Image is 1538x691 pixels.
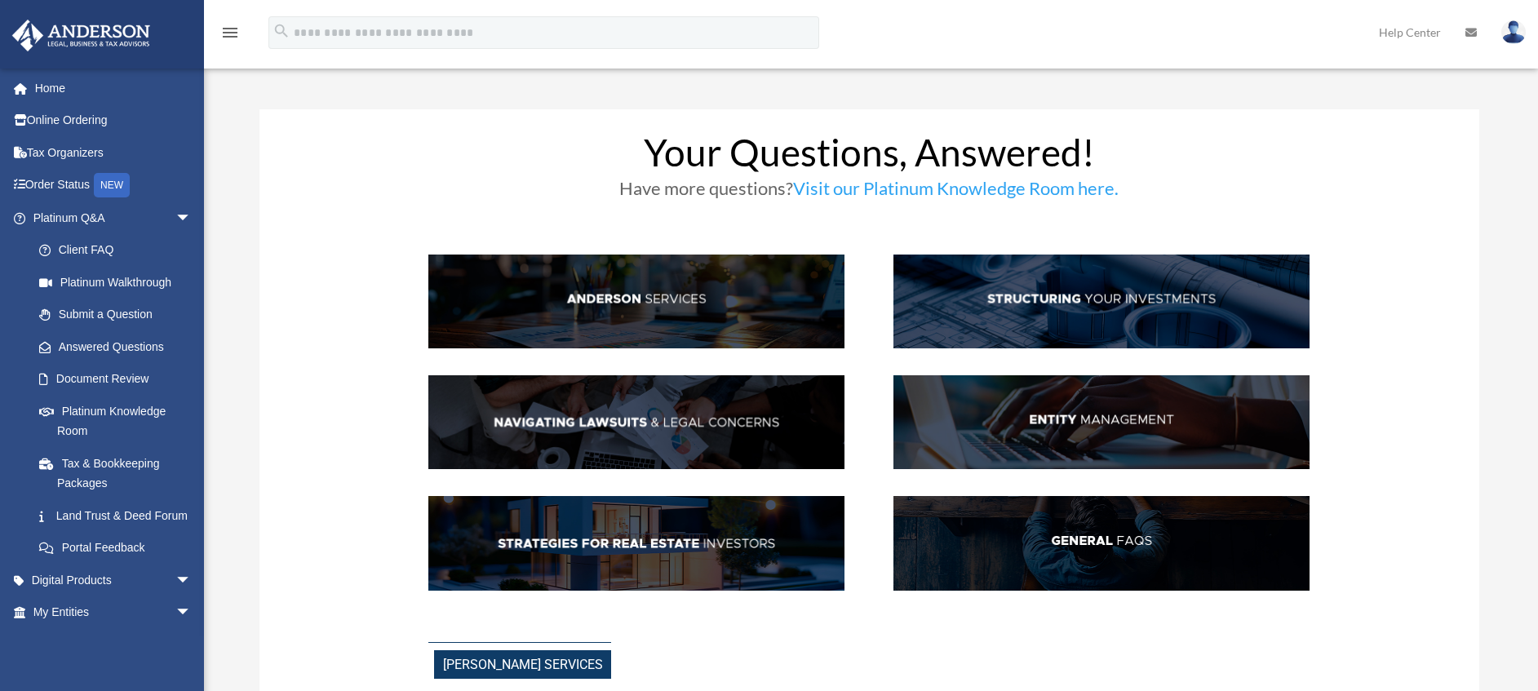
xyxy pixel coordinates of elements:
a: Visit our Platinum Knowledge Room here. [793,177,1119,207]
i: menu [220,23,240,42]
span: [PERSON_NAME] Services [434,650,611,679]
a: Platinum Walkthrough [23,266,216,299]
a: Home [11,72,216,104]
img: StructInv_hdr [893,255,1310,349]
h1: Your Questions, Answered! [428,134,1310,179]
a: Client FAQ [23,234,208,267]
img: User Pic [1501,20,1526,44]
img: Anderson Advisors Platinum Portal [7,20,155,51]
img: AndServ_hdr [428,255,844,349]
a: Portal Feedback [23,532,216,565]
span: arrow_drop_down [175,202,208,235]
a: Tax Organizers [11,136,216,169]
a: Order StatusNEW [11,169,216,202]
span: arrow_drop_down [175,564,208,597]
a: My [PERSON_NAME] Teamarrow_drop_down [11,628,216,661]
img: GenFAQ_hdr [893,496,1310,591]
a: Land Trust & Deed Forum [23,499,216,532]
a: Answered Questions [23,330,216,363]
a: Digital Productsarrow_drop_down [11,564,216,596]
img: NavLaw_hdr [428,375,844,470]
img: EntManag_hdr [893,375,1310,470]
span: arrow_drop_down [175,596,208,630]
a: My Entitiesarrow_drop_down [11,596,216,629]
a: Tax & Bookkeeping Packages [23,447,216,499]
img: StratsRE_hdr [428,496,844,591]
h3: Have more questions? [428,179,1310,206]
a: Platinum Knowledge Room [23,395,216,447]
a: Submit a Question [23,299,216,331]
a: menu [220,29,240,42]
span: arrow_drop_down [175,628,208,662]
a: Online Ordering [11,104,216,137]
a: Platinum Q&Aarrow_drop_down [11,202,216,234]
div: NEW [94,173,130,197]
a: Document Review [23,363,216,396]
i: search [273,22,290,40]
